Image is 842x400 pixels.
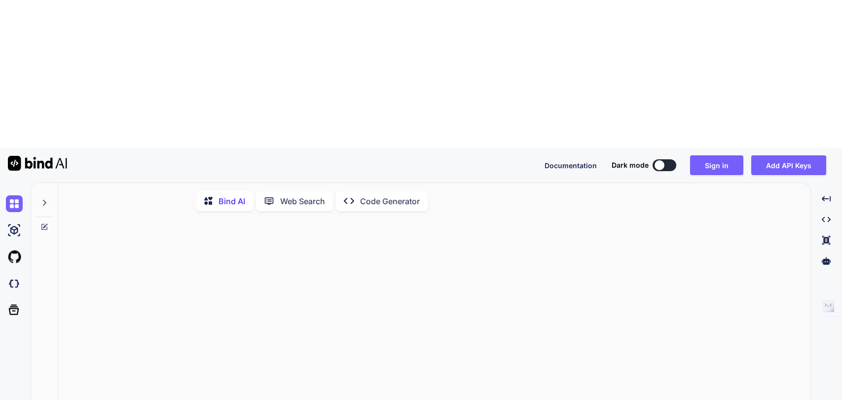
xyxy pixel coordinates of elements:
[280,195,325,207] p: Web Search
[6,195,23,212] img: chat
[6,222,23,239] img: ai-studio
[612,160,649,170] span: Dark mode
[751,155,826,175] button: Add API Keys
[690,155,743,175] button: Sign in
[6,275,23,292] img: darkCloudIdeIcon
[360,195,420,207] p: Code Generator
[219,195,245,207] p: Bind AI
[8,156,67,171] img: Bind AI
[6,249,23,265] img: githubLight
[545,160,597,171] button: Documentation
[545,161,597,170] span: Documentation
